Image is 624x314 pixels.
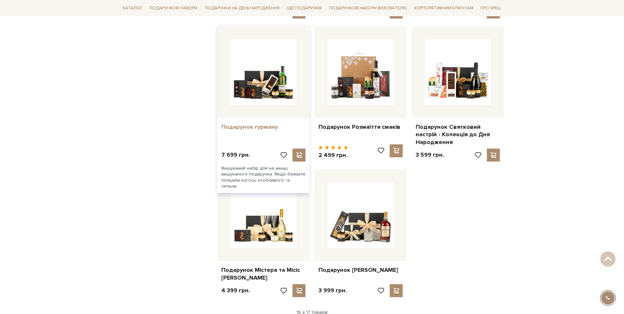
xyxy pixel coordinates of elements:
[318,123,403,131] a: Подарунок Розмаїття смаків
[221,151,250,159] p: 7 699 грн.
[147,3,200,13] a: Подарункові набори
[221,266,305,282] a: Подарунок Містера та Місіс [PERSON_NAME]
[221,123,305,131] a: Подарунок гурману
[326,3,409,14] a: Подарункові набори вихователю
[318,266,403,274] a: Подарунок [PERSON_NAME]
[412,3,476,14] a: Корпоративним клієнтам
[221,287,250,294] p: 4 399 грн.
[217,162,309,193] div: Вишуканий набір для не менш вишуканого подарунка. Якщо бажаєте потішити когось особливого, із сил...
[416,123,500,146] a: Подарунок Святковий настрій - Колекція до Дня Народження
[120,3,145,13] a: Каталог
[478,3,504,13] a: Про Spell
[202,3,282,13] a: Подарунки на День народження
[318,287,347,294] p: 3 999 грн.
[318,151,348,159] p: 2 499 грн.
[416,151,444,159] p: 3 599 грн.
[284,3,324,13] a: Ідеї подарунків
